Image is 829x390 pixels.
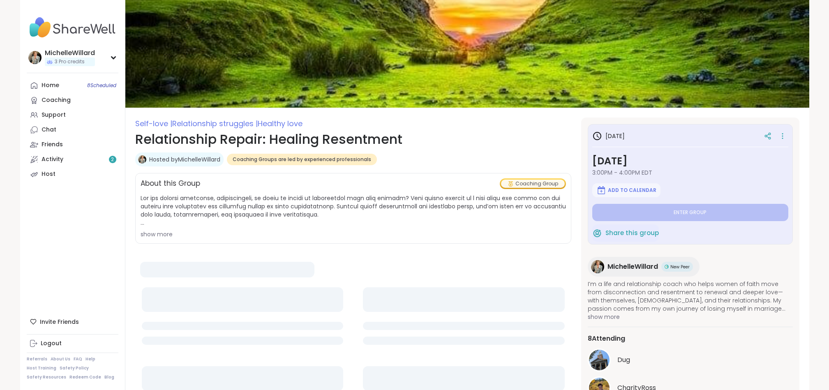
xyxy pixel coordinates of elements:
span: Self-love | [135,118,172,129]
a: Host [27,167,118,182]
div: MichelleWillard [45,48,95,58]
span: Dug [617,355,630,365]
a: Host Training [27,365,56,371]
img: ShareWell Nav Logo [27,13,118,42]
div: Invite Friends [27,314,118,329]
span: 8 Scheduled [87,82,116,89]
div: Support [42,111,66,119]
a: Chat [27,122,118,137]
a: Friends [27,137,118,152]
h1: Relationship Repair: Healing Resentment [135,129,571,149]
div: Chat [42,126,56,134]
a: About Us [51,356,70,362]
div: Home [42,81,59,90]
img: New Peer [665,265,669,269]
img: MichelleWillard [138,155,146,164]
span: show more [588,313,793,321]
a: Logout [27,336,118,351]
img: MichelleWillard [591,260,604,273]
h3: [DATE] [592,154,788,168]
a: Safety Policy [60,365,89,371]
img: ShareWell Logomark [596,185,606,195]
span: Enter group [674,209,707,216]
div: Coaching [42,96,71,104]
div: Host [42,170,55,178]
a: Help [85,356,95,362]
img: ShareWell Logomark [592,228,602,238]
a: Support [27,108,118,122]
a: Blog [104,374,114,380]
a: Home8Scheduled [27,78,118,93]
img: MichelleWillard [28,51,42,64]
div: Friends [42,141,63,149]
span: Healthy love [258,118,303,129]
div: Activity [42,155,63,164]
a: DugDug [588,348,793,372]
h3: [DATE] [592,131,625,141]
button: Enter group [592,204,788,221]
span: Lor ips dolorsi ametconse, adipiscingeli, se doeiu te incidi ut laboreetdol magn aliq enimadm? Ve... [141,194,566,227]
button: Share this group [592,224,659,242]
button: Add to Calendar [592,183,660,197]
span: 3 Pro credits [55,58,85,65]
span: 2 [111,156,114,163]
a: Safety Resources [27,374,66,380]
span: Relationship struggles | [172,118,258,129]
a: FAQ [74,356,82,362]
a: Coaching [27,93,118,108]
a: MichelleWillardMichelleWillardNew PeerNew Peer [588,257,700,277]
a: Redeem Code [69,374,101,380]
div: show more [141,230,566,238]
span: MichelleWillard [607,262,658,272]
span: Share this group [605,228,659,238]
span: I’m a life and relationship coach who helps women of faith move from disconnection and resentment... [588,280,793,313]
a: Activity2 [27,152,118,167]
h2: About this Group [141,178,200,189]
div: Logout [41,339,62,348]
img: Dug [589,350,610,370]
span: Add to Calendar [608,187,656,194]
span: Coaching Groups are led by experienced professionals [233,156,371,163]
div: Coaching Group [501,180,565,188]
span: 8 Attending [588,334,625,344]
span: New Peer [670,264,690,270]
a: Referrals [27,356,47,362]
span: 3:00PM - 4:00PM EDT [592,168,788,177]
a: Hosted byMichelleWillard [149,155,220,164]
